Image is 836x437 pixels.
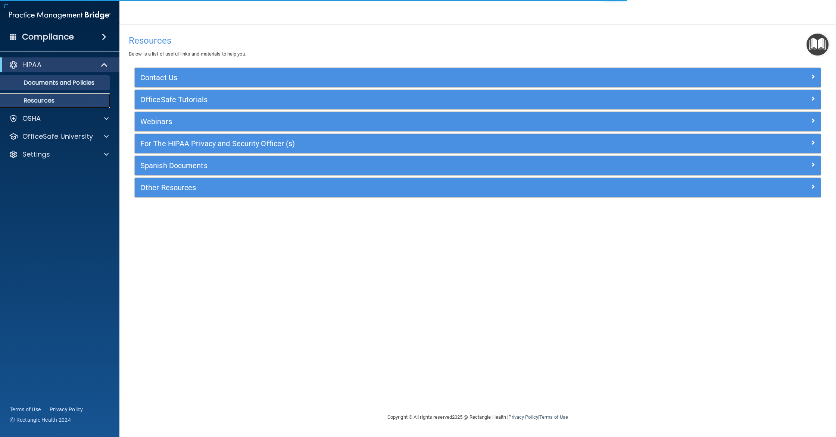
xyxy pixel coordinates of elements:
[140,182,815,194] a: Other Resources
[5,97,107,104] p: Resources
[140,139,644,148] h5: For The HIPAA Privacy and Security Officer (s)
[50,406,83,413] a: Privacy Policy
[140,72,815,84] a: Contact Us
[707,384,827,414] iframe: Drift Widget Chat Controller
[140,94,815,106] a: OfficeSafe Tutorials
[9,60,108,69] a: HIPAA
[140,161,644,170] h5: Spanish Documents
[140,160,815,172] a: Spanish Documents
[807,34,829,56] button: Open Resource Center
[22,32,74,42] h4: Compliance
[22,150,50,159] p: Settings
[22,114,41,123] p: OSHA
[140,116,815,128] a: Webinars
[9,8,110,23] img: PMB logo
[9,114,109,123] a: OSHA
[341,405,614,429] div: Copyright © All rights reserved 2025 @ Rectangle Health | |
[129,36,827,45] h4: Resources
[539,414,568,420] a: Terms of Use
[5,79,107,87] p: Documents and Policies
[9,150,109,159] a: Settings
[140,95,644,104] h5: OfficeSafe Tutorials
[9,132,109,141] a: OfficeSafe University
[22,60,41,69] p: HIPAA
[508,414,538,420] a: Privacy Policy
[129,51,246,57] span: Below is a list of useful links and materials to help you.
[140,183,644,192] h5: Other Resources
[140,138,815,150] a: For The HIPAA Privacy and Security Officer (s)
[10,416,71,424] span: Ⓒ Rectangle Health 2024
[10,406,41,413] a: Terms of Use
[140,73,644,82] h5: Contact Us
[140,117,644,126] h5: Webinars
[22,132,93,141] p: OfficeSafe University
